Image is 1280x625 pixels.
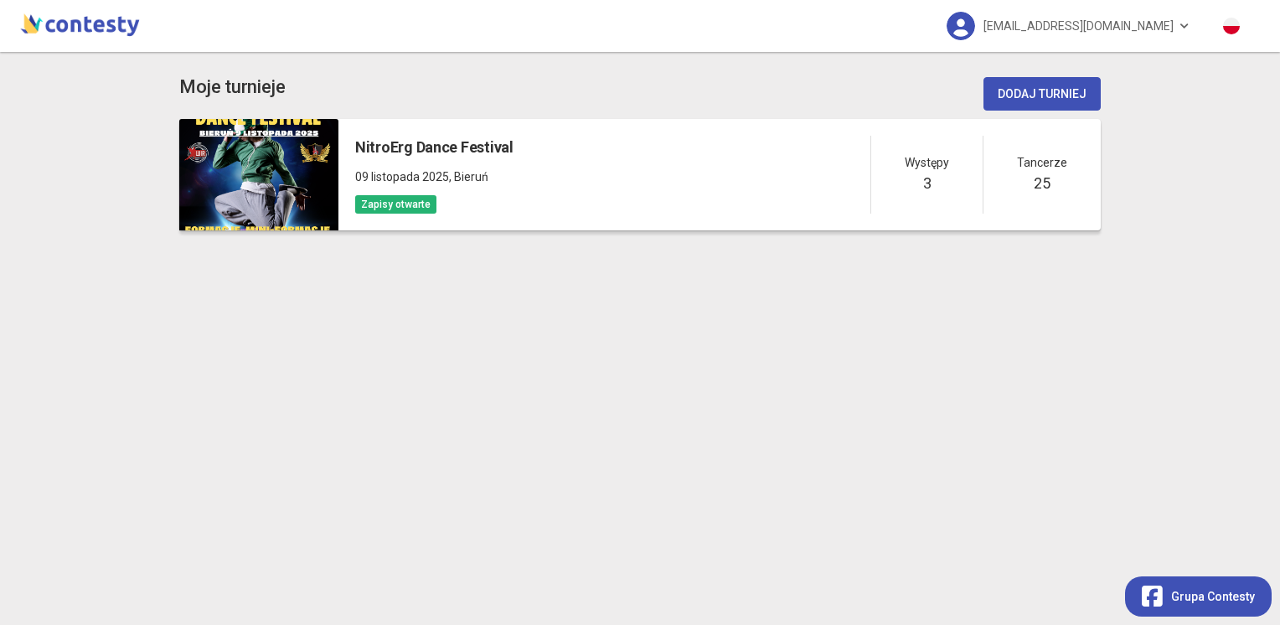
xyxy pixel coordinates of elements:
[449,170,488,183] span: , Bieruń
[905,153,949,172] span: Występy
[923,172,932,195] h5: 3
[355,170,449,183] span: 09 listopada 2025
[179,73,286,102] app-title: competition-list.title
[355,136,514,159] h5: NitroErg Dance Festival
[983,8,1174,44] span: [EMAIL_ADDRESS][DOMAIN_NAME]
[1171,587,1255,606] span: Grupa Contesty
[983,77,1101,111] button: Dodaj turniej
[355,195,436,214] span: Zapisy otwarte
[1017,153,1067,172] span: Tancerze
[179,73,286,102] h3: Moje turnieje
[1034,172,1050,195] h5: 25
